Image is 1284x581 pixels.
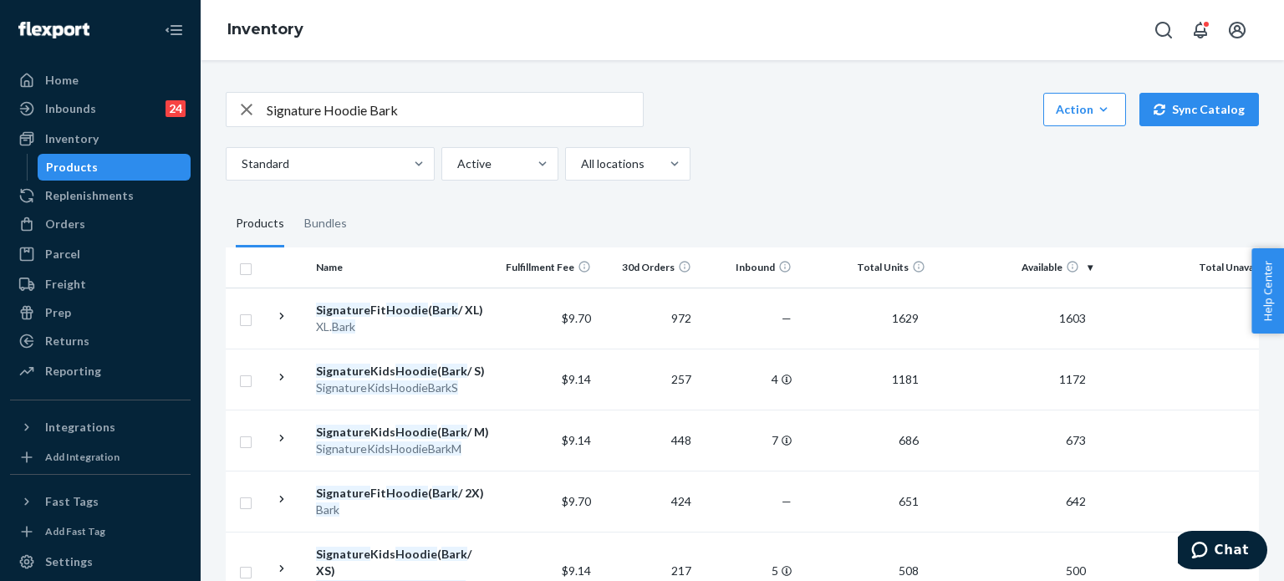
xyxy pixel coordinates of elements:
[10,447,191,467] a: Add Integration
[1059,563,1093,578] span: 500
[782,494,792,508] span: —
[1184,13,1217,47] button: Open notifications
[10,414,191,441] button: Integrations
[395,547,437,561] em: Hoodie
[45,493,99,510] div: Fast Tags
[395,364,437,378] em: Hoodie
[332,319,355,334] em: Bark
[579,155,581,172] input: All locations
[10,548,191,575] a: Settings
[316,363,491,380] div: Kids ( / S)
[316,485,491,502] div: Fit ( / 2X)
[432,303,458,317] em: Bark
[45,216,85,232] div: Orders
[10,125,191,152] a: Inventory
[432,486,458,500] em: Bark
[1251,248,1284,334] button: Help Center
[1043,93,1126,126] button: Action
[10,522,191,542] a: Add Fast Tag
[267,93,643,126] input: Search inventory by name or sku
[316,486,370,500] em: Signature
[45,419,115,436] div: Integrations
[304,201,347,247] div: Bundles
[932,247,1099,288] th: Available
[316,424,491,441] div: Kids ( / M)
[309,247,497,288] th: Name
[166,100,186,117] div: 24
[10,182,191,209] a: Replenishments
[316,319,491,335] div: XL.
[562,372,591,386] span: $9.14
[240,155,242,172] input: Standard
[598,288,698,349] td: 972
[45,450,120,464] div: Add Integration
[386,303,428,317] em: Hoodie
[386,486,428,500] em: Hoodie
[10,488,191,515] button: Fast Tags
[1059,433,1093,447] span: 673
[227,20,303,38] a: Inventory
[45,524,105,538] div: Add Fast Tag
[562,311,591,325] span: $9.70
[45,246,80,262] div: Parcel
[18,22,89,38] img: Flexport logo
[497,247,598,288] th: Fulfillment Fee
[562,494,591,508] span: $9.70
[157,13,191,47] button: Close Navigation
[10,67,191,94] a: Home
[1220,13,1254,47] button: Open account menu
[316,425,370,439] em: Signature
[1056,101,1113,118] div: Action
[214,6,317,54] ol: breadcrumbs
[782,311,792,325] span: —
[316,547,370,561] em: Signature
[10,299,191,326] a: Prep
[316,380,458,395] em: SignatureKidsHoodieBarkS
[316,364,370,378] em: Signature
[698,349,798,410] td: 4
[45,276,86,293] div: Freight
[316,303,370,317] em: Signature
[598,410,698,471] td: 448
[45,100,96,117] div: Inbounds
[698,410,798,471] td: 7
[562,433,591,447] span: $9.14
[892,563,925,578] span: 508
[45,130,99,147] div: Inventory
[1052,372,1093,386] span: 1172
[1178,531,1267,573] iframe: Opens a widget where you can chat to one of our agents
[395,425,437,439] em: Hoodie
[562,563,591,578] span: $9.14
[10,241,191,268] a: Parcel
[10,328,191,354] a: Returns
[892,494,925,508] span: 651
[316,546,491,579] div: Kids ( / XS)
[45,333,89,349] div: Returns
[598,471,698,532] td: 424
[45,363,101,380] div: Reporting
[598,349,698,410] td: 257
[1139,93,1259,126] button: Sync Catalog
[1052,311,1093,325] span: 1603
[885,311,925,325] span: 1629
[45,553,93,570] div: Settings
[798,247,932,288] th: Total Units
[236,201,284,247] div: Products
[45,187,134,204] div: Replenishments
[10,95,191,122] a: Inbounds24
[10,358,191,385] a: Reporting
[316,441,461,456] em: SignatureKidsHoodieBarkM
[316,302,491,319] div: Fit ( / XL)
[698,247,798,288] th: Inbound
[1059,494,1093,508] span: 642
[441,547,467,561] em: Bark
[892,433,925,447] span: 686
[316,502,339,517] em: Bark
[10,211,191,237] a: Orders
[46,159,98,176] div: Products
[38,154,191,181] a: Products
[441,425,467,439] em: Bark
[45,304,71,321] div: Prep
